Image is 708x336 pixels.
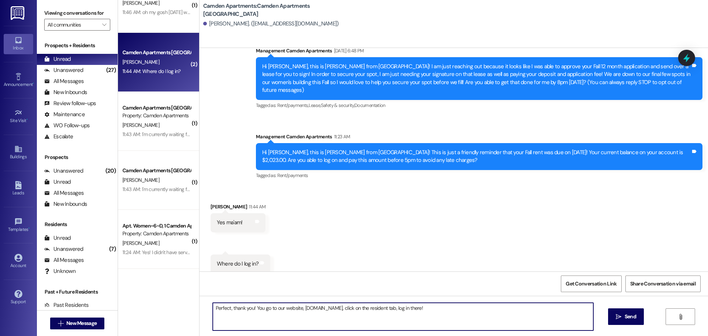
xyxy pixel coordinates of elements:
div: Residents [37,221,118,228]
div: Hi [PERSON_NAME], this is [PERSON_NAME] from [GEOGRAPHIC_DATA]! I am just reaching out because it... [262,63,691,94]
div: Unread [44,55,71,63]
a: Leads [4,179,33,199]
button: Send [608,308,644,325]
div: 11:44 AM: Where do I log in? [122,68,180,75]
button: Share Conversation via email [625,276,701,292]
a: Support [4,288,33,308]
i:  [678,314,683,320]
i:  [616,314,621,320]
div: Property: Camden Apartments [122,230,191,238]
div: Camden Apartments [GEOGRAPHIC_DATA] [122,49,191,56]
div: (20) [104,165,118,177]
div: Camden Apartments [GEOGRAPHIC_DATA] [122,167,191,174]
span: • [27,117,28,122]
div: Unanswered [44,66,83,74]
span: Rent/payments [277,172,308,179]
div: Management Camden Apartments [256,133,702,143]
div: 11:43 AM: I'm currently waiting for a check to arrive in the mail so that I can cash it and pay r... [122,186,323,193]
button: New Message [50,318,105,329]
a: Templates • [4,215,33,235]
div: All Messages [44,256,84,264]
div: All Messages [44,189,84,197]
div: Hi [PERSON_NAME], this is [PERSON_NAME] from [GEOGRAPHIC_DATA]! This is just a friendly reminder ... [262,149,691,164]
b: Camden Apartments: Camden Apartments [GEOGRAPHIC_DATA] [203,2,351,18]
div: Apt. Women~6~D, 1 Camden Apartments - Women [122,222,191,230]
div: Tagged as: [256,100,702,111]
i:  [58,321,63,326]
div: Where do I log in? [217,260,259,268]
textarea: Perfect, thank you! You go to our website, [DOMAIN_NAME], click on the resident tab, log in there [213,303,593,330]
div: (27) [104,65,118,76]
div: 11:46 AM: oh my gosh [DATE] was crazy and i totally spaced, thank you for reminding me yes i will... [122,9,359,15]
div: 11:24 AM: Yes! I didn't have service [DATE] but I can pay it tonight when I am home. I don't get ... [122,249,428,256]
div: Past Residents [44,301,89,309]
span: [PERSON_NAME] [122,59,159,65]
span: Lease , [309,102,321,108]
label: Viewing conversations for [44,7,110,19]
div: Unread [44,234,71,242]
div: Tagged as: [256,170,702,181]
img: ResiDesk Logo [11,6,26,20]
div: Unread [44,178,71,186]
span: [PERSON_NAME] [122,177,159,183]
span: [PERSON_NAME] [122,240,159,246]
div: Yes ma'am! [217,219,243,226]
a: Site Visit • [4,107,33,127]
div: All Messages [44,77,84,85]
span: Share Conversation via email [630,280,696,288]
input: All communities [48,19,98,31]
div: Management Camden Apartments [256,47,702,57]
span: • [33,81,34,86]
div: Escalate [44,133,73,141]
div: 11:43 AM: I'm currently waiting for a check to arrive in the mail so that I can cash it and pay r... [122,131,323,138]
div: Unanswered [44,167,83,175]
span: Safety & security , [321,102,354,108]
div: Unknown [44,267,76,275]
div: [PERSON_NAME] [211,203,265,213]
span: Documentation [354,102,385,108]
div: Review follow-ups [44,100,96,107]
div: New Inbounds [44,89,87,96]
div: WO Follow-ups [44,122,90,129]
span: Rent/payments , [277,102,309,108]
div: Past + Future Residents [37,288,118,296]
span: • [28,226,29,231]
div: Unanswered [44,245,83,253]
div: (7) [107,243,118,255]
span: Send [625,313,636,321]
span: [PERSON_NAME] [122,122,159,128]
div: Maintenance [44,111,85,118]
div: 11:23 AM [332,133,350,141]
div: Camden Apartments [GEOGRAPHIC_DATA] [122,104,191,112]
div: [PERSON_NAME]. ([EMAIL_ADDRESS][DOMAIN_NAME]) [203,20,339,28]
span: New Message [66,319,97,327]
div: [DATE] 6:48 PM [332,47,364,55]
span: Get Conversation Link [566,280,617,288]
div: Prospects [37,153,118,161]
a: Buildings [4,143,33,163]
div: Prospects + Residents [37,42,118,49]
a: Inbox [4,34,33,54]
i:  [102,22,106,28]
div: Property: Camden Apartments [122,112,191,119]
div: New Inbounds [44,200,87,208]
button: Get Conversation Link [561,276,621,292]
div: 11:44 AM [247,203,265,211]
a: Account [4,252,33,271]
